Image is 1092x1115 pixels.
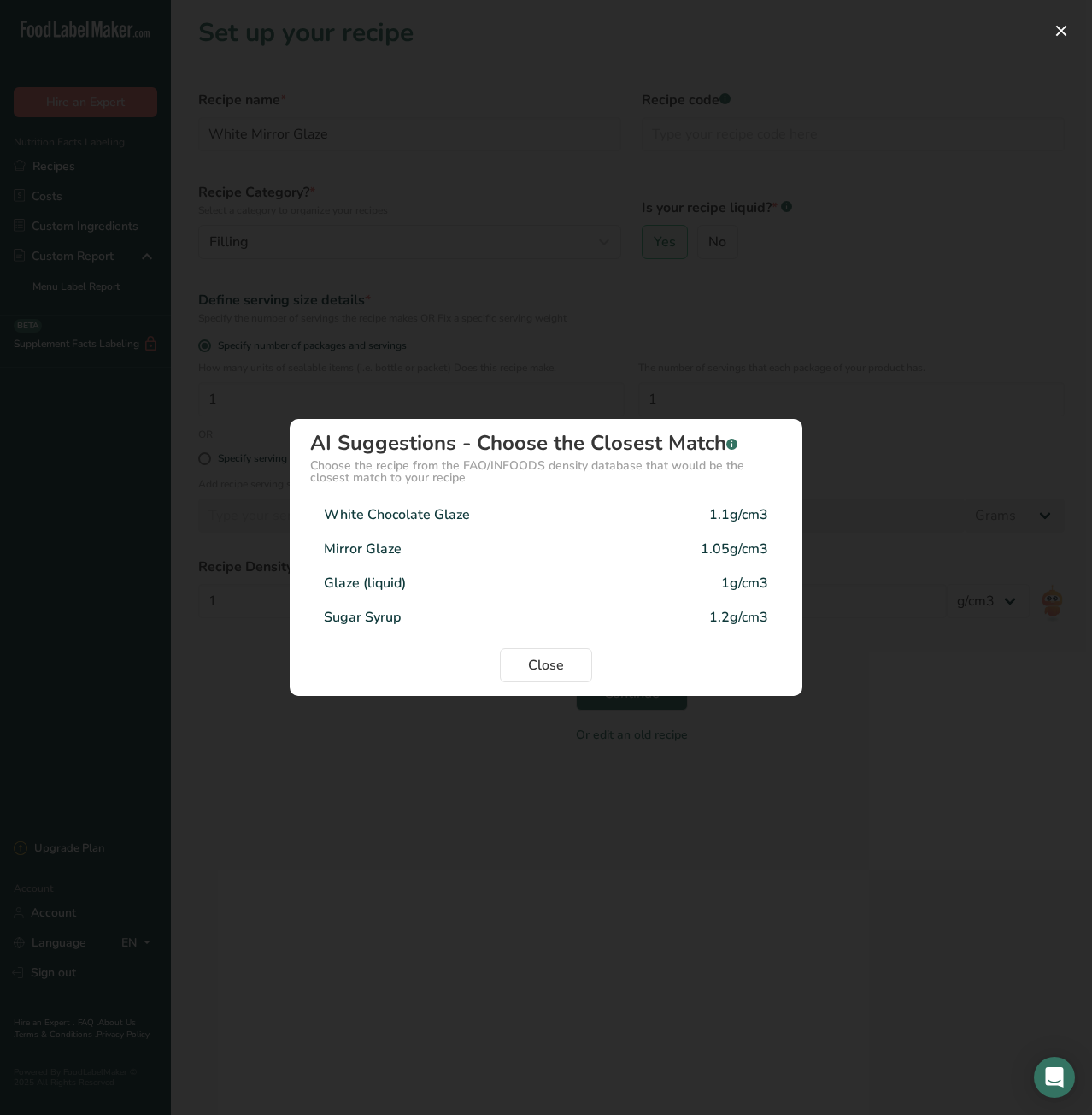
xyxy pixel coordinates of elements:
div: 1.2g/cm3 [709,607,768,628]
button: Close [500,648,592,682]
div: 1.05g/cm3 [701,539,768,559]
div: 1g/cm3 [721,573,768,593]
div: 1.1g/cm3 [709,504,768,525]
span: Close [528,655,564,675]
div: Glaze (liquid) [324,573,406,593]
div: Open Intercom Messenger [1034,1057,1075,1098]
div: Mirror Glaze [324,539,402,559]
div: Choose the recipe from the FAO/INFOODS density database that would be the closest match to your r... [310,460,782,484]
div: White Chocolate Glaze [324,504,470,525]
div: Sugar Syrup [324,607,401,628]
div: AI Suggestions - Choose the Closest Match [310,433,782,453]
